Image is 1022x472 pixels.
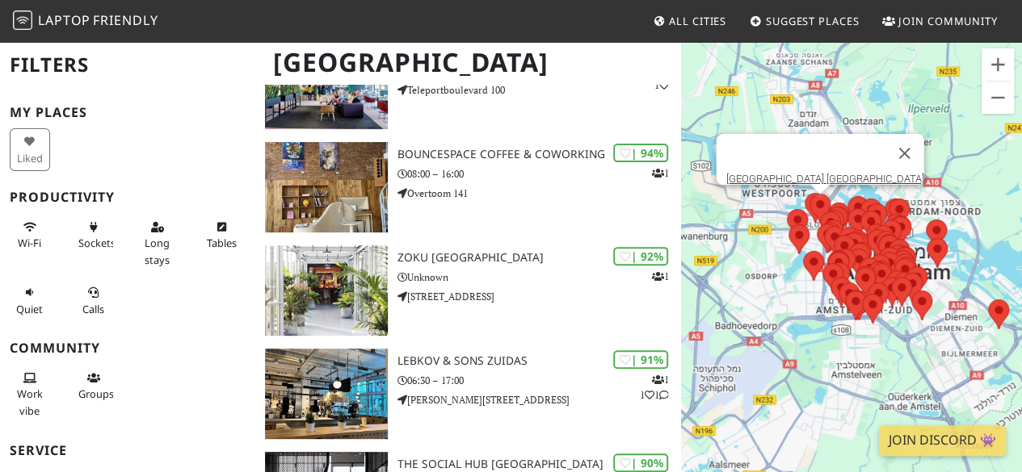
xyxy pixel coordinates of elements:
[651,269,668,284] p: 1
[397,166,681,182] p: 08:00 – 16:00
[743,6,866,36] a: Suggest Places
[397,392,681,407] p: [PERSON_NAME][STREET_ADDRESS]
[13,10,32,30] img: LaptopFriendly
[639,372,668,403] p: 1 1 1
[145,236,170,266] span: Long stays
[876,6,1004,36] a: Join Community
[613,453,668,472] div: | 90%
[38,11,90,29] span: Laptop
[397,373,681,388] p: 06:30 – 17:00
[260,40,678,85] h1: [GEOGRAPHIC_DATA]
[397,251,681,265] h3: Zoku [GEOGRAPHIC_DATA]
[613,350,668,369] div: | 91%
[255,142,681,232] a: BounceSpace Coffee & Coworking | 94% 1 BounceSpace Coffee & Coworking 08:00 – 16:00 Overtoom 141
[397,457,681,471] h3: The Social Hub [GEOGRAPHIC_DATA]
[255,349,681,439] a: Lebkov & Sons Zuidas | 91% 111 Lebkov & Sons Zuidas 06:30 – 17:00 [PERSON_NAME][STREET_ADDRESS]
[397,354,681,368] h3: Lebkov & Sons Zuidas
[10,365,50,424] button: Work vibe
[265,349,388,439] img: Lebkov & Sons Zuidas
[93,11,158,29] span: Friendly
[669,14,726,28] span: All Cities
[17,386,43,417] span: People working
[10,105,246,120] h3: My Places
[13,7,158,36] a: LaptopFriendly LaptopFriendly
[265,142,388,232] img: BounceSpace Coffee & Coworking
[10,190,246,205] h3: Productivity
[16,302,43,316] span: Quiet
[78,236,116,250] span: Power sockets
[10,443,246,458] h3: Service
[397,186,681,201] p: Overtoom 141
[201,214,242,257] button: Tables
[898,14,998,28] span: Join Community
[137,214,178,273] button: Long stays
[885,134,924,173] button: סגירה
[255,245,681,336] a: Zoku Amsterdam | 92% 1 Zoku [GEOGRAPHIC_DATA] Unknown [STREET_ADDRESS]
[982,48,1014,81] button: הגדלת התצוגה
[397,148,681,161] h3: BounceSpace Coffee & Coworking
[651,165,668,181] p: 1
[646,6,733,36] a: All Cities
[613,247,668,265] div: | 92%
[82,302,104,316] span: Video/audio calls
[613,144,668,162] div: | 94%
[726,173,924,185] a: [GEOGRAPHIC_DATA] [GEOGRAPHIC_DATA]
[74,214,114,257] button: Sockets
[10,40,246,90] h2: Filters
[10,340,246,356] h3: Community
[397,269,681,285] p: Unknown
[206,236,236,250] span: Work-friendly tables
[18,236,41,250] span: Stable Wi-Fi
[74,279,114,322] button: Calls
[982,81,1014,114] button: הקטנת התצוגה
[78,386,114,401] span: Group tables
[766,14,860,28] span: Suggest Places
[74,365,114,407] button: Groups
[397,289,681,304] p: [STREET_ADDRESS]
[10,279,50,322] button: Quiet
[10,214,50,257] button: Wi-Fi
[265,245,388,336] img: Zoku Amsterdam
